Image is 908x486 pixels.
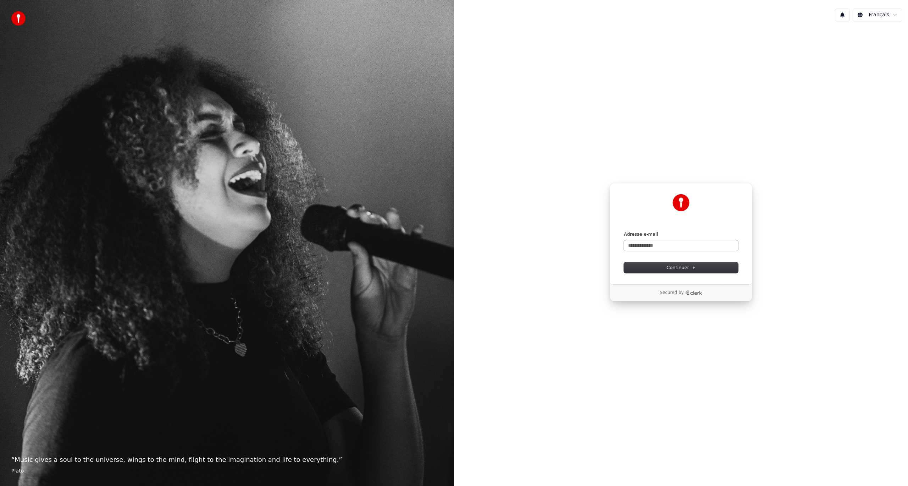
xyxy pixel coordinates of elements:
[666,264,696,271] span: Continuer
[11,11,26,26] img: youka
[685,290,702,295] a: Clerk logo
[660,290,683,296] p: Secured by
[11,468,443,475] footer: Plato
[624,231,658,237] label: Adresse e-mail
[11,455,443,465] p: “ Music gives a soul to the universe, wings to the mind, flight to the imagination and life to ev...
[624,262,738,273] button: Continuer
[672,194,690,211] img: Youka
